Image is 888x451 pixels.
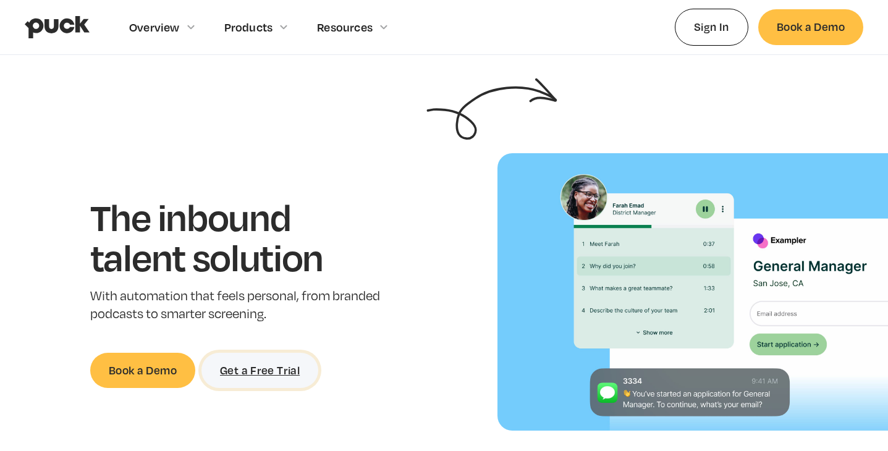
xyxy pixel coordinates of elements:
[224,20,273,34] div: Products
[129,20,180,34] div: Overview
[201,353,318,388] a: Get a Free Trial
[90,196,384,277] h1: The inbound talent solution
[90,353,195,388] a: Book a Demo
[317,20,373,34] div: Resources
[758,9,863,44] a: Book a Demo
[675,9,748,45] a: Sign In
[90,287,384,323] p: With automation that feels personal, from branded podcasts to smarter screening.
